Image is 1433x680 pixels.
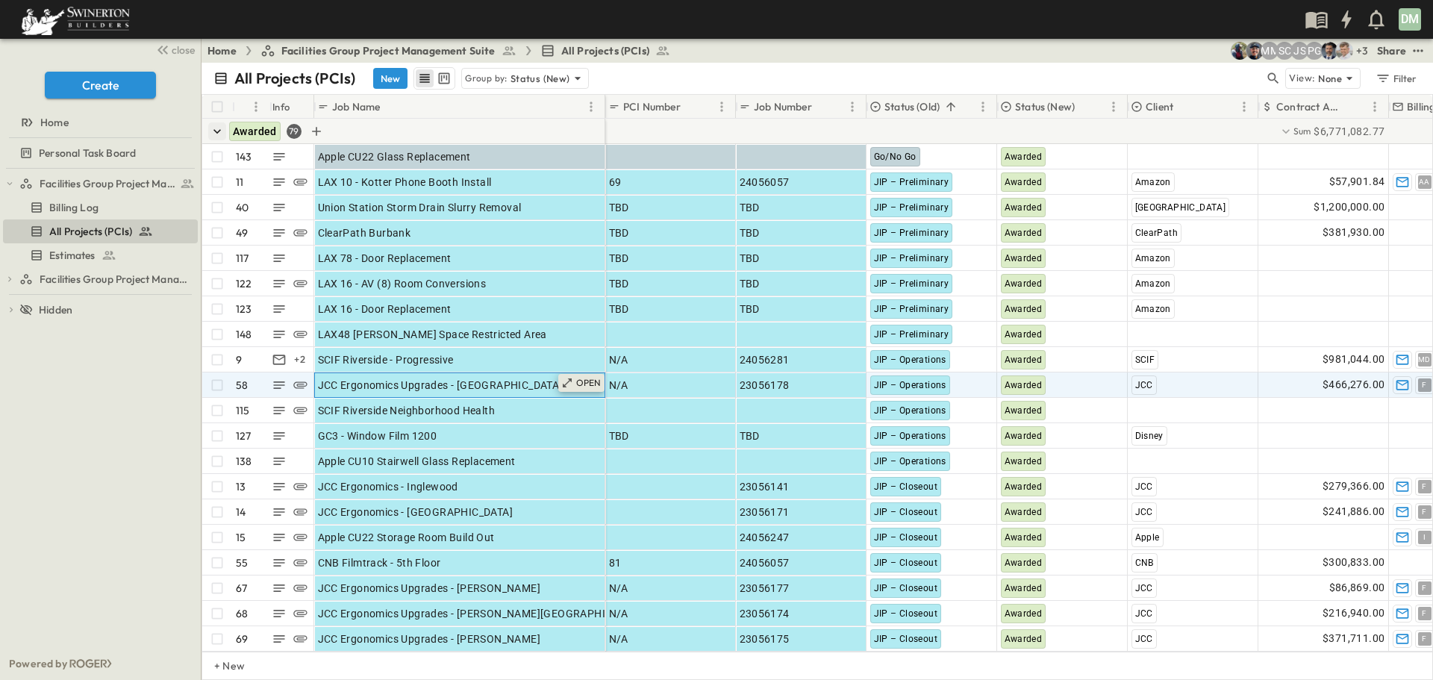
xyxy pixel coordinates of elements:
[1135,355,1155,365] span: SCIF
[236,530,246,545] p: 15
[943,99,959,115] button: Sort
[318,555,441,570] span: CNB Filmtrack - 5th Floor
[232,95,269,119] div: #
[1146,99,1173,114] p: Client
[1005,380,1043,390] span: Awarded
[318,175,492,190] span: LAX 10 - Kotter Phone Booth Install
[874,152,917,162] span: Go/No Go
[874,456,946,467] span: JIP – Operations
[1005,177,1043,187] span: Awarded
[150,39,198,60] button: close
[609,606,628,621] span: N/A
[713,98,731,116] button: Menu
[1323,503,1384,520] span: $241,886.00
[318,302,452,316] span: LAX 16 - Door Replacement
[236,200,249,215] p: 40
[609,352,628,367] span: N/A
[740,581,790,596] span: 23056177
[1005,532,1043,543] span: Awarded
[582,98,600,116] button: Menu
[318,276,487,291] span: LAX 16 - AV (8) Room Conversions
[815,99,831,115] button: Sort
[1422,511,1426,512] span: F
[874,507,938,517] span: JIP – Closeout
[332,99,380,114] p: Job Name
[3,172,198,196] div: Facilities Group Project Management Suitetest
[373,68,408,89] button: New
[260,43,516,58] a: Facilities Group Project Management Suite
[1422,486,1426,487] span: F
[609,200,629,215] span: TBD
[609,175,622,190] span: 69
[609,378,628,393] span: N/A
[45,72,156,99] button: Create
[740,276,760,291] span: TBD
[1005,253,1043,263] span: Awarded
[318,251,452,266] span: LAX 78 - Door Replacement
[1366,98,1384,116] button: Menu
[1005,558,1043,568] span: Awarded
[236,581,247,596] p: 67
[18,4,133,35] img: 6c363589ada0b36f064d841b69d3a419a338230e66bb0a533688fa5cc3e9e735.png
[318,327,547,342] span: LAX48 [PERSON_NAME] Space Restricted Area
[413,67,455,90] div: table view
[1314,199,1384,216] span: $1,200,000.00
[874,380,946,390] span: JIP – Operations
[740,352,790,367] span: 24056281
[1246,42,1264,60] img: Mark Sotelo (mark.sotelo@swinerton.com)
[318,378,563,393] span: JCC Ergonomics Upgrades - [GEOGRAPHIC_DATA]
[318,581,541,596] span: JCC Ergonomics Upgrades - [PERSON_NAME]
[236,251,249,266] p: 117
[609,428,629,443] span: TBD
[1349,99,1366,115] button: Sort
[1135,583,1153,593] span: JCC
[740,175,790,190] span: 24056057
[383,99,399,115] button: Sort
[684,99,700,115] button: Sort
[740,200,760,215] span: TBD
[1005,202,1043,213] span: Awarded
[1135,304,1171,314] span: Amazon
[236,302,252,316] p: 123
[1276,99,1346,114] p: Contract Amount
[236,225,248,240] p: 49
[1005,608,1043,619] span: Awarded
[318,149,471,164] span: Apple CU22 Glass Replacement
[287,124,302,139] div: 79
[291,351,309,369] div: + 2
[236,175,243,190] p: 11
[1422,384,1426,385] span: F
[1005,152,1043,162] span: Awarded
[874,608,938,619] span: JIP – Closeout
[1135,228,1178,238] span: ClearPath
[1005,507,1043,517] span: Awarded
[561,43,649,58] span: All Projects (PCIs)
[1422,638,1426,639] span: F
[307,122,325,140] button: Add Row in Group
[1323,630,1384,647] span: $371,711.00
[1397,7,1423,32] button: DM
[740,479,790,494] span: 23056141
[1135,481,1153,492] span: JCC
[740,428,760,443] span: TBD
[318,479,458,494] span: JCC Ergonomics - Inglewood
[1005,634,1043,644] span: Awarded
[318,454,516,469] span: Apple CU10 Stairwell Glass Replacement
[236,555,248,570] p: 55
[740,555,790,570] span: 24056057
[1323,351,1384,368] span: $981,044.00
[19,269,195,290] a: Facilities Group Project Management Suite (Copy)
[740,631,790,646] span: 23056175
[3,221,195,242] a: All Projects (PCIs)
[49,224,132,239] span: All Projects (PCIs)
[1422,613,1426,614] span: F
[609,581,628,596] span: N/A
[1135,532,1160,543] span: Apple
[609,276,629,291] span: TBD
[207,43,237,58] a: Home
[1005,278,1043,289] span: Awarded
[3,267,198,291] div: Facilities Group Project Management Suite (Copy)test
[236,505,246,520] p: 14
[874,355,946,365] span: JIP – Operations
